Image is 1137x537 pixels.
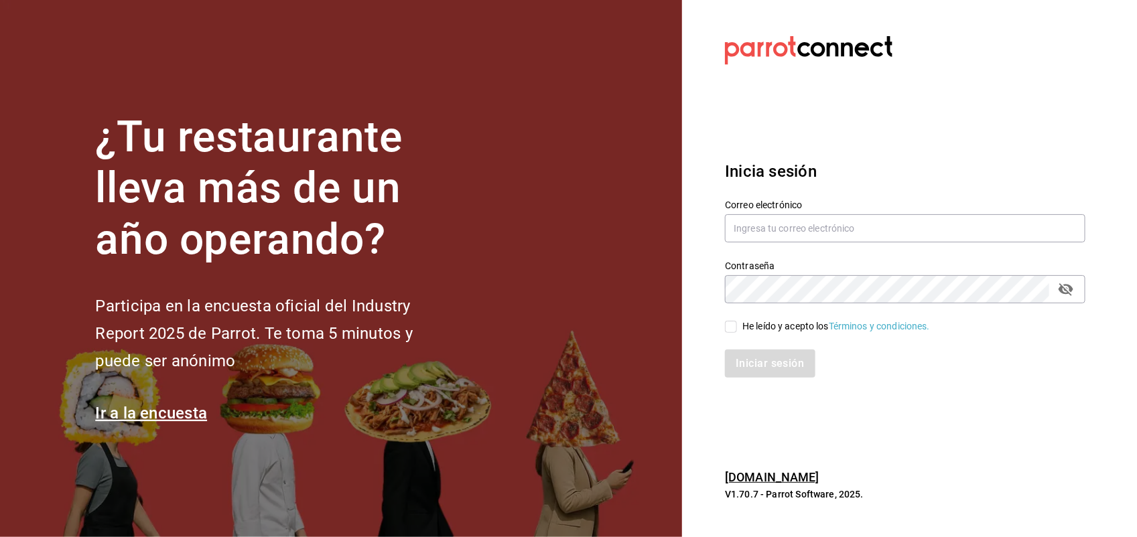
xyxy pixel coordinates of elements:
[96,293,458,374] h2: Participa en la encuesta oficial del Industry Report 2025 de Parrot. Te toma 5 minutos y puede se...
[829,321,930,331] a: Términos y condiciones.
[96,112,458,266] h1: ¿Tu restaurante lleva más de un año operando?
[725,470,819,484] a: [DOMAIN_NAME]
[725,159,1085,183] h3: Inicia sesión
[725,487,1085,501] p: V1.70.7 - Parrot Software, 2025.
[725,261,1085,271] label: Contraseña
[742,319,930,333] div: He leído y acepto los
[96,404,208,423] a: Ir a la encuesta
[1055,278,1077,301] button: passwordField
[725,200,1085,210] label: Correo electrónico
[725,214,1085,242] input: Ingresa tu correo electrónico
